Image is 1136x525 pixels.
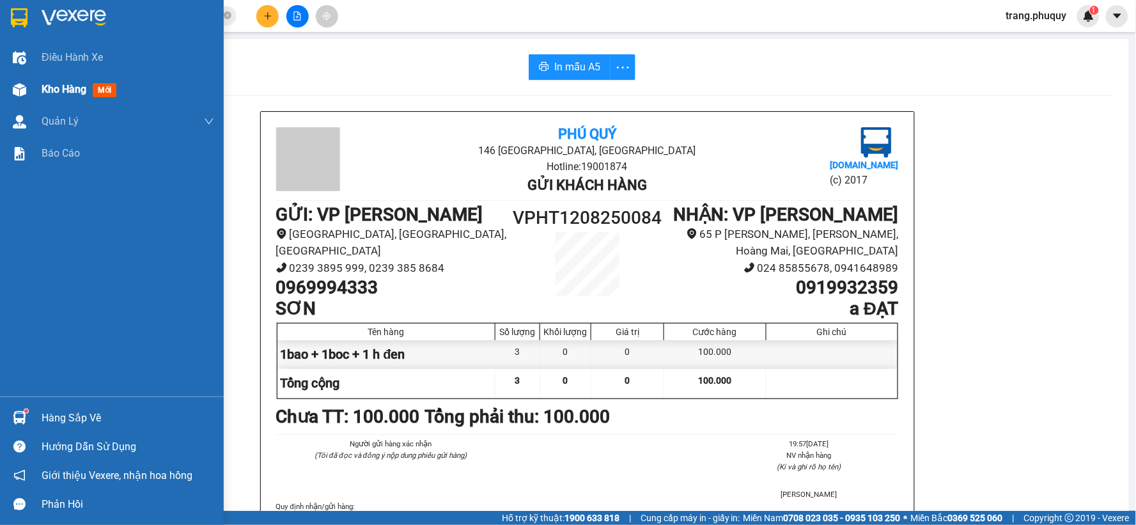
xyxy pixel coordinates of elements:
[499,327,536,337] div: Số lượng
[996,8,1077,24] span: trang.phuquy
[224,12,231,19] span: close-circle
[830,172,898,188] li: (c) 2017
[563,375,568,386] span: 0
[539,61,549,74] span: printer
[13,441,26,453] span: question-circle
[281,327,492,337] div: Tên hàng
[13,83,26,97] img: warehouse-icon
[281,375,340,391] span: Tổng cộng
[322,12,331,20] span: aim
[1112,10,1123,22] span: caret-down
[665,226,898,260] li: 65 P [PERSON_NAME], [PERSON_NAME], Hoàng Mai, [GEOGRAPHIC_DATA]
[777,462,841,471] i: (Kí và ghi rõ họ tên)
[861,127,892,158] img: logo.jpg
[42,49,104,65] span: Điều hành xe
[380,143,795,159] li: 146 [GEOGRAPHIC_DATA], [GEOGRAPHIC_DATA]
[24,409,28,413] sup: 1
[276,262,287,273] span: phone
[42,83,86,95] span: Kho hàng
[13,115,26,129] img: warehouse-icon
[276,260,510,277] li: 0239 3895 999, 0239 385 8684
[720,450,898,461] li: NV nhận hàng
[71,47,290,63] li: Hotline: 19001874
[515,375,520,386] span: 3
[256,5,279,27] button: plus
[720,489,898,500] li: [PERSON_NAME]
[13,51,26,65] img: warehouse-icon
[784,513,901,523] strong: 0708 023 035 - 0935 103 250
[316,5,338,27] button: aim
[667,327,762,337] div: Cước hàng
[204,116,214,127] span: down
[1065,513,1074,522] span: copyright
[495,340,540,369] div: 3
[1013,511,1015,525] span: |
[510,204,665,232] h1: VPHT1208250084
[263,12,272,20] span: plus
[665,277,898,299] h1: 0919932359
[13,498,26,510] span: message
[687,228,697,239] span: environment
[42,495,214,514] div: Phản hồi
[564,513,619,523] strong: 1900 633 818
[93,83,116,97] span: mới
[1083,10,1094,22] img: icon-new-feature
[911,511,1003,525] span: Miền Bắc
[16,93,139,157] b: GỬI : VP [PERSON_NAME]
[527,177,647,193] b: Gửi khách hàng
[674,204,899,225] b: NHẬN : VP [PERSON_NAME]
[13,147,26,161] img: solution-icon
[554,59,600,75] span: In mẫu A5
[665,298,898,320] h1: a ĐẠT
[625,375,630,386] span: 0
[315,451,467,460] i: (Tôi đã đọc và đồng ý nộp dung phiếu gửi hàng)
[42,145,80,161] span: Báo cáo
[611,59,635,75] span: more
[664,340,766,369] div: 100.000
[558,126,616,142] b: Phú Quý
[276,226,510,260] li: [GEOGRAPHIC_DATA], [GEOGRAPHIC_DATA], [GEOGRAPHIC_DATA]
[830,160,898,170] b: [DOMAIN_NAME]
[286,5,309,27] button: file-add
[1092,6,1096,15] span: 1
[276,501,899,512] div: Quy định nhận/gửi hàng :
[629,511,631,525] span: |
[744,262,755,273] span: phone
[502,511,619,525] span: Hỗ trợ kỹ thuật:
[595,327,660,337] div: Giá trị
[276,298,510,320] h1: SƠN
[293,12,302,20] span: file-add
[276,204,483,225] b: GỬI : VP [PERSON_NAME]
[42,409,214,428] div: Hàng sắp về
[276,277,510,299] h1: 0969994333
[120,66,240,82] b: Gửi khách hàng
[276,228,287,239] span: environment
[13,411,26,425] img: warehouse-icon
[543,327,587,337] div: Khối lượng
[42,437,214,457] div: Hướng dẫn sử dụng
[13,469,26,482] span: notification
[540,340,591,369] div: 0
[591,340,664,369] div: 0
[743,511,901,525] span: Miền Nam
[641,511,740,525] span: Cung cấp máy in - giấy in:
[665,260,898,277] li: 024 85855678, 0941648989
[380,159,795,175] li: Hotline: 19001874
[71,31,290,47] li: 146 [GEOGRAPHIC_DATA], [GEOGRAPHIC_DATA]
[425,406,611,427] b: Tổng phải thu: 100.000
[698,375,731,386] span: 100.000
[277,340,496,369] div: 1bao + 1boc + 1 h đen
[11,8,27,27] img: logo-vxr
[1090,6,1099,15] sup: 1
[904,515,908,521] span: ⚪️
[610,54,635,80] button: more
[151,15,209,31] b: Phú Quý
[1106,5,1128,27] button: caret-down
[529,54,611,80] button: printerIn mẫu A5
[948,513,1003,523] strong: 0369 525 060
[720,438,898,450] li: 19:57[DATE]
[42,467,192,483] span: Giới thiệu Vexere, nhận hoa hồng
[770,327,894,337] div: Ghi chú
[276,406,420,427] b: Chưa TT : 100.000
[224,10,231,22] span: close-circle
